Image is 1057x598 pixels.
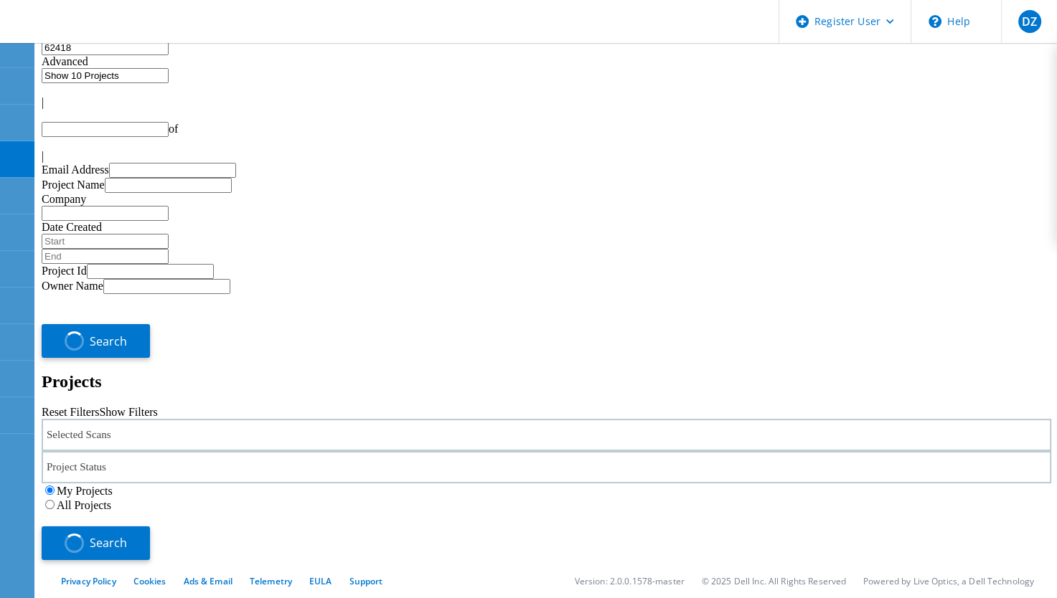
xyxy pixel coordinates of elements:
[349,575,382,587] a: Support
[61,575,116,587] a: Privacy Policy
[90,333,127,349] span: Search
[929,15,941,28] svg: \n
[42,179,105,191] label: Project Name
[42,406,99,418] a: Reset Filters
[42,96,1051,109] div: |
[42,280,103,292] label: Owner Name
[42,40,169,55] input: Search projects by name, owner, ID, company, etc
[702,575,846,587] li: © 2025 Dell Inc. All Rights Reserved
[42,451,1051,483] div: Project Status
[42,372,102,391] b: Projects
[42,234,169,249] input: Start
[42,55,88,67] span: Advanced
[90,535,127,551] span: Search
[169,123,178,135] span: of
[42,249,169,264] input: End
[575,575,685,587] li: Version: 2.0.0.1578-master
[57,499,111,511] label: All Projects
[42,193,86,205] label: Company
[1022,16,1037,27] span: DZ
[42,150,1051,163] div: |
[42,221,102,233] label: Date Created
[184,575,232,587] a: Ads & Email
[57,485,113,497] label: My Projects
[42,419,1051,451] div: Selected Scans
[99,406,157,418] a: Show Filters
[42,526,150,560] button: Search
[863,575,1034,587] li: Powered by Live Optics, a Dell Technology
[42,163,109,176] label: Email Address
[250,575,292,587] a: Telemetry
[42,324,150,358] button: Search
[309,575,332,587] a: EULA
[133,575,166,587] a: Cookies
[14,28,169,40] a: Live Optics Dashboard
[42,265,87,277] label: Project Id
